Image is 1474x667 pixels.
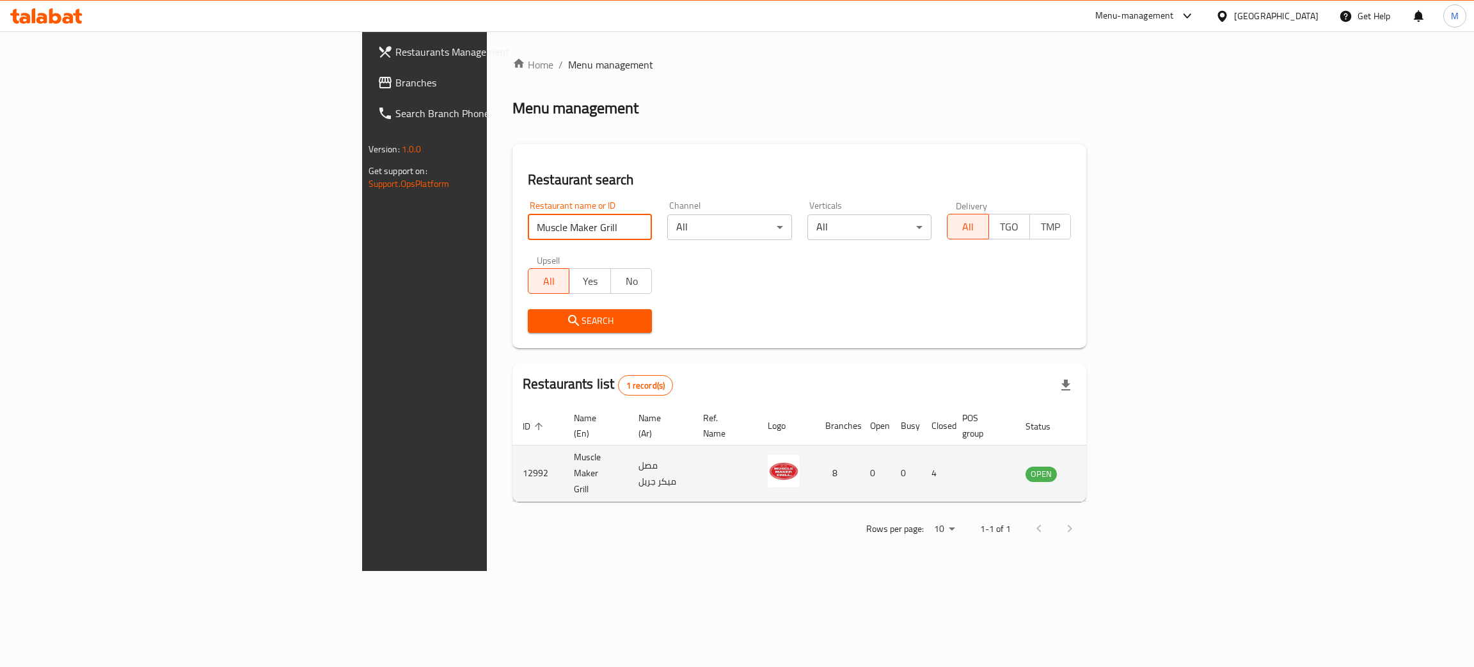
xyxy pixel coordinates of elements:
[628,446,693,502] td: مصل ميكر جريل
[512,57,1086,72] nav: breadcrumb
[537,255,560,264] label: Upsell
[534,272,564,291] span: All
[368,175,450,192] a: Support.OpsPlatform
[538,313,642,329] span: Search
[368,163,427,179] span: Get support on:
[860,446,891,502] td: 0
[569,268,610,294] button: Yes
[367,36,608,67] a: Restaurants Management
[568,57,653,72] span: Menu management
[610,268,652,294] button: No
[1050,370,1081,401] div: Export file
[1026,467,1057,482] div: OPEN
[866,521,924,537] p: Rows per page:
[815,446,860,502] td: 8
[921,406,952,446] th: Closed
[757,406,815,446] th: Logo
[1029,214,1071,239] button: TMP
[768,455,800,487] img: Muscle Maker Grill
[619,380,673,392] span: 1 record(s)
[1095,8,1174,24] div: Menu-management
[956,201,988,210] label: Delivery
[528,309,652,333] button: Search
[528,214,652,240] input: Search for restaurant name or ID..
[395,44,598,60] span: Restaurants Management
[367,67,608,98] a: Branches
[395,75,598,90] span: Branches
[1035,218,1066,236] span: TMP
[395,106,598,121] span: Search Branch Phone
[807,214,931,240] div: All
[860,406,891,446] th: Open
[929,520,960,539] div: Rows per page:
[947,214,988,239] button: All
[512,406,1127,502] table: enhanced table
[891,446,921,502] td: 0
[402,141,422,157] span: 1.0.0
[1234,9,1319,23] div: [GEOGRAPHIC_DATA]
[523,419,547,434] span: ID
[574,410,613,441] span: Name (En)
[994,218,1025,236] span: TGO
[1451,9,1459,23] span: M
[1082,406,1127,446] th: Action
[523,374,673,396] h2: Restaurants list
[616,272,647,291] span: No
[528,170,1071,189] h2: Restaurant search
[891,406,921,446] th: Busy
[980,521,1011,537] p: 1-1 of 1
[368,141,400,157] span: Version:
[667,214,791,240] div: All
[1026,467,1057,481] span: OPEN
[575,272,605,291] span: Yes
[921,446,952,502] td: 4
[988,214,1030,239] button: TGO
[638,410,678,441] span: Name (Ar)
[618,375,674,396] div: Total records count
[1026,419,1067,434] span: Status
[528,268,569,294] button: All
[703,410,742,441] span: Ref. Name
[367,98,608,129] a: Search Branch Phone
[953,218,983,236] span: All
[962,410,1000,441] span: POS group
[815,406,860,446] th: Branches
